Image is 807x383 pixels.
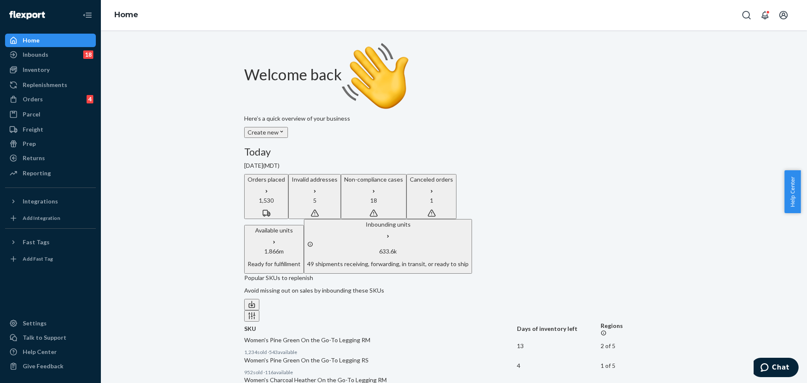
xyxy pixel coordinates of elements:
[5,359,96,373] button: Give Feedback
[370,197,377,204] span: 18
[244,127,288,138] button: Create new
[23,348,57,356] div: Help Center
[5,123,96,136] a: Freight
[265,369,274,375] span: 116
[248,175,285,184] p: Orders placed
[23,169,51,177] div: Reporting
[307,260,469,268] p: 49 shipments receiving, forwarding, in transit, or ready to ship
[23,255,53,262] div: Add Fast Tag
[754,358,799,379] iframe: Opens a widget where you can chat to one of our agents
[244,349,257,355] span: 1,234
[5,151,96,165] a: Returns
[5,317,96,330] a: Settings
[264,248,284,255] span: 1.866m
[23,140,36,148] div: Prep
[304,219,472,274] button: Inbounding units633.6k49 shipments receiving, forwarding, in transit, or ready to ship
[114,10,138,19] a: Home
[601,322,664,336] div: Regions
[244,369,253,375] span: 952
[5,63,96,77] a: Inventory
[5,137,96,151] a: Prep
[410,175,453,184] p: Canceled orders
[23,81,67,89] div: Replenishments
[288,174,341,219] button: Invalid addresses 5
[248,226,301,235] p: Available units
[244,322,517,336] th: SKU
[5,211,96,225] a: Add Integration
[269,349,278,355] span: 543
[83,50,93,59] div: 18
[87,95,93,103] div: 4
[244,286,664,295] p: Avoid missing out on sales by inbounding these SKUs
[244,114,664,123] p: Here’s a quick overview of your business
[5,166,96,180] a: Reporting
[248,260,301,268] p: Ready for fulfillment
[5,108,96,121] a: Parcel
[9,11,45,19] img: Flexport logo
[108,3,145,27] ol: breadcrumbs
[517,342,601,350] div: 13
[430,197,433,204] span: 1
[23,214,60,222] div: Add Integration
[517,322,601,336] th: Days of inventory left
[775,7,792,24] button: Open account menu
[244,146,664,157] h3: Today
[5,345,96,359] a: Help Center
[292,175,338,184] p: Invalid addresses
[517,362,601,370] div: 4
[601,362,664,370] div: 1 of 5
[5,48,96,61] a: Inbounds18
[601,342,664,350] div: 2 of 5
[244,161,664,170] p: [DATE] ( MDT )
[23,95,43,103] div: Orders
[23,154,45,162] div: Returns
[5,78,96,92] a: Replenishments
[406,174,456,219] button: Canceled orders 1
[379,248,397,255] span: 633.6k
[244,225,304,274] button: Available units1.866mReady for fulfillment
[23,36,40,45] div: Home
[23,319,47,328] div: Settings
[5,34,96,47] a: Home
[23,50,48,59] div: Inbounds
[259,197,274,204] span: 1,530
[5,92,96,106] a: Orders4
[313,197,316,204] span: 5
[23,362,63,370] div: Give Feedback
[244,356,517,365] p: Women's Pine Green On the Go-To Legging RS
[344,175,403,184] p: Non-compliance cases
[5,235,96,249] button: Fast Tags
[244,274,664,282] p: Popular SKUs to replenish
[244,336,517,344] p: Women's Pine Green On the Go-To Legging RM
[23,125,43,134] div: Freight
[79,7,96,24] button: Close Navigation
[23,110,40,119] div: Parcel
[341,174,406,219] button: Non-compliance cases 18
[23,197,58,206] div: Integrations
[757,7,773,24] button: Open notifications
[23,66,50,74] div: Inventory
[5,252,96,266] a: Add Fast Tag
[738,7,755,24] button: Open Search Box
[5,195,96,208] button: Integrations
[23,333,66,342] div: Talk to Support
[23,238,50,246] div: Fast Tags
[5,331,96,344] button: Talk to Support
[342,43,409,110] img: hand-wave emoji
[244,369,517,376] p: sold · available
[784,170,801,213] button: Help Center
[244,174,288,219] button: Orders placed 1,530
[307,220,469,229] p: Inbounding units
[244,43,664,110] h1: Welcome back
[244,349,517,356] p: sold · available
